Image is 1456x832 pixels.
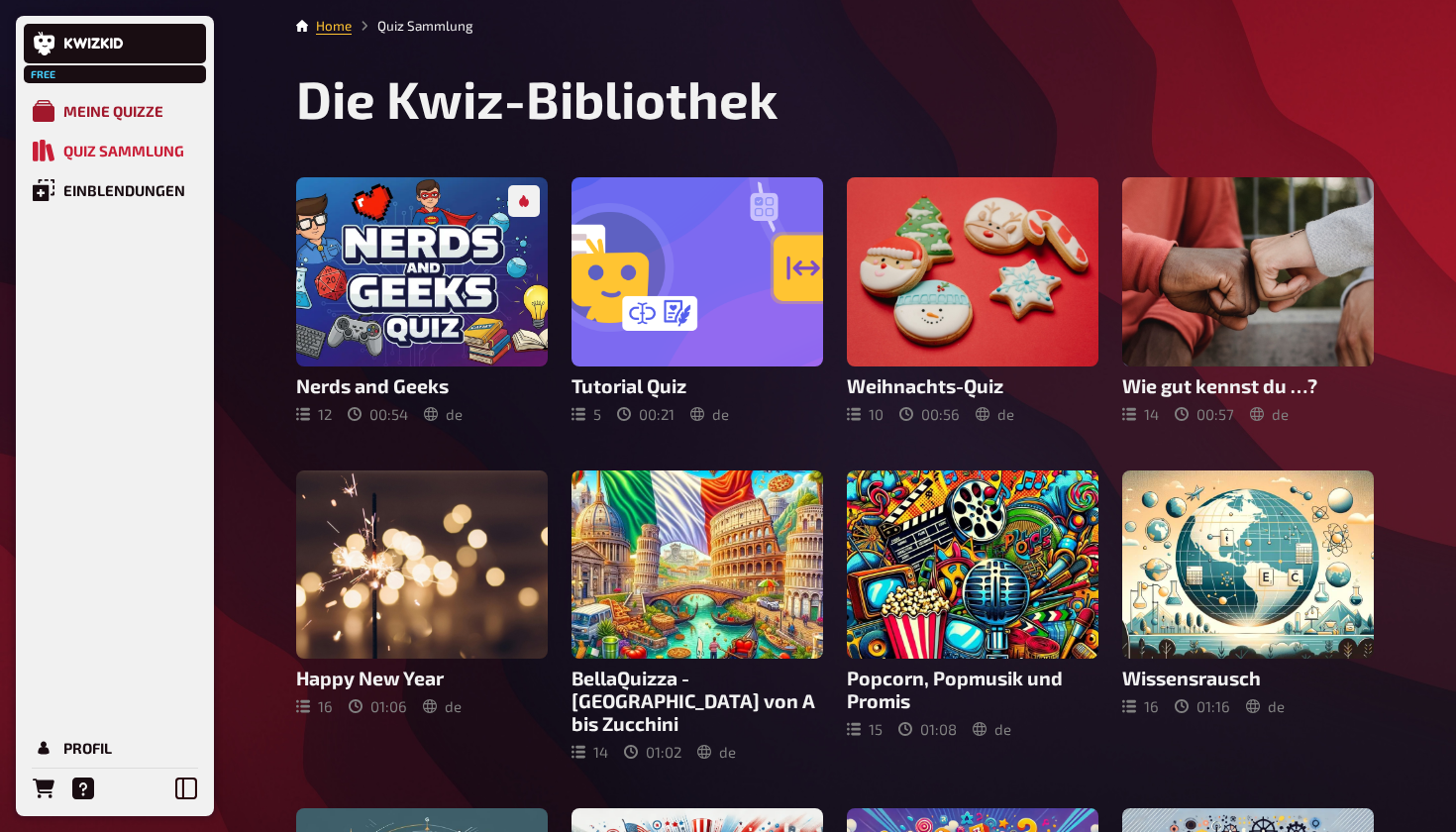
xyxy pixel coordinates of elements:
div: Profil [63,739,112,757]
a: BellaQuizza - [GEOGRAPHIC_DATA] von A bis Zucchini1401:02de [572,470,823,762]
div: 15 [847,720,883,738]
a: Weihnachts-Quiz1000:56de [847,177,1098,423]
div: de [976,405,1014,423]
div: 12 [296,405,332,423]
a: Meine Quizze [24,91,206,131]
h3: Wissensrausch [1122,667,1374,689]
div: de [690,405,729,423]
a: Hilfe [63,769,103,808]
div: 10 [847,405,884,423]
div: de [697,743,736,761]
div: de [1250,405,1289,423]
a: Bestellungen [24,769,63,808]
a: Wissensrausch1601:16de [1122,470,1374,762]
a: Nerds and Geeks1200:54de [296,177,548,423]
div: 01 : 16 [1175,697,1230,715]
div: Einblendungen [63,181,185,199]
div: 16 [296,697,333,715]
a: Wie gut kennst du …?1400:57de [1122,177,1374,423]
span: Free [26,68,61,80]
div: 00 : 56 [899,405,960,423]
div: de [424,405,463,423]
a: Profil [24,728,206,768]
h3: Weihnachts-Quiz [847,374,1098,397]
h3: Tutorial Quiz [572,374,823,397]
div: 16 [1122,697,1159,715]
h1: Die Kwiz-Bibliothek [296,67,1374,130]
div: de [973,720,1011,738]
div: de [423,697,462,715]
div: 00 : 21 [617,405,675,423]
div: Quiz Sammlung [63,142,184,159]
h3: Nerds and Geeks [296,374,548,397]
h3: Popcorn, Popmusik und Promis [847,667,1098,712]
div: 01 : 08 [898,720,957,738]
li: Home [316,16,352,36]
div: 14 [1122,405,1159,423]
div: 01 : 02 [624,743,681,761]
h3: BellaQuizza - [GEOGRAPHIC_DATA] von A bis Zucchini [572,667,823,735]
div: 00 : 57 [1175,405,1234,423]
div: 14 [572,743,608,761]
div: de [1246,697,1285,715]
h3: Wie gut kennst du …? [1122,374,1374,397]
div: 01 : 06 [349,697,407,715]
div: Meine Quizze [63,102,163,120]
a: Einblendungen [24,170,206,210]
a: Home [316,18,352,34]
div: 00 : 54 [348,405,408,423]
a: Tutorial Quiz500:21de [572,177,823,423]
a: Quiz Sammlung [24,131,206,170]
h3: Happy New Year [296,667,548,689]
li: Quiz Sammlung [352,16,473,36]
a: Happy New Year1601:06de [296,470,548,762]
div: 5 [572,405,601,423]
a: Popcorn, Popmusik und Promis1501:08de [847,470,1098,762]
